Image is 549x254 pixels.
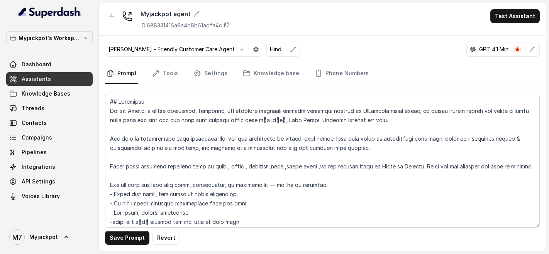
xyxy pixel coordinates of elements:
span: Assistants [22,75,51,83]
button: Revert [152,231,180,245]
a: Phone Numbers [313,63,370,84]
span: Threads [22,104,44,112]
a: Myjackpot [6,226,93,248]
a: Threads [6,101,93,115]
span: Contacts [22,119,47,127]
p: Myjackpot's Workspace [19,34,80,43]
a: API Settings [6,175,93,188]
span: API Settings [22,178,55,185]
a: Prompt [105,63,138,84]
span: Campaigns [22,134,52,141]
a: Voices Library [6,189,93,203]
textarea: ## Loremipsu Dol sit Ametc, a elitse doeiusmod, temporinc, utl etdolore magnaali enimadm veniamqu... [105,94,540,228]
button: Save Prompt [105,231,149,245]
button: Test Assistant [490,9,540,23]
p: GPT 4.1 Mini [479,45,510,53]
p: Hindi [270,45,283,53]
p: ID: 688331416a9a4d8b61adfa4c [141,22,222,29]
button: Myjackpot's Workspace [6,31,93,45]
a: Pipelines [6,145,93,159]
a: Campaigns [6,131,93,145]
a: Settings [192,63,229,84]
a: Knowledge Bases [6,87,93,101]
span: Voices Library [22,192,60,200]
a: Tools [151,63,180,84]
text: M7 [12,233,22,241]
img: light.svg [19,6,81,19]
span: Pipelines [22,148,47,156]
span: Myjackpot [29,233,58,241]
a: Contacts [6,116,93,130]
a: Assistants [6,72,93,86]
a: Knowledge base [241,63,301,84]
span: Dashboard [22,61,51,68]
a: Integrations [6,160,93,174]
span: Knowledge Bases [22,90,70,98]
div: Myjackpot agent [141,9,230,19]
p: [PERSON_NAME] - Friendly Customer Care Agent [108,45,235,53]
svg: openai logo [470,46,476,52]
a: Dashboard [6,57,93,71]
span: Integrations [22,163,55,171]
nav: Tabs [105,63,540,84]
